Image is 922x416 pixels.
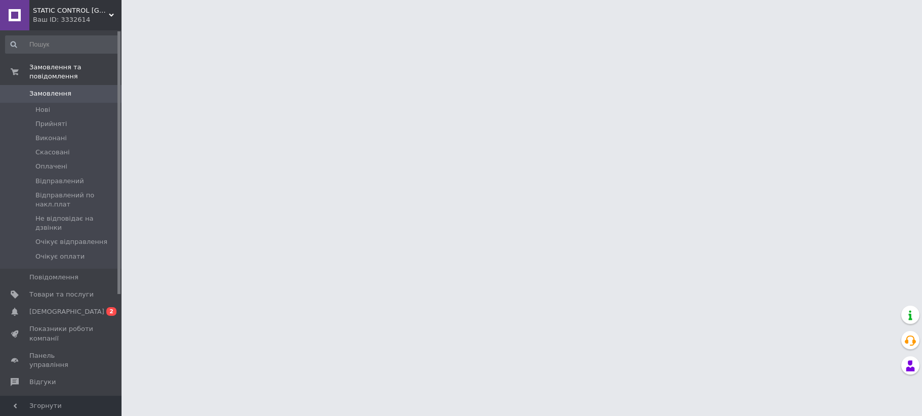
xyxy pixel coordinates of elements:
[35,148,70,157] span: Скасовані
[35,134,67,143] span: Виконані
[29,290,94,299] span: Товари та послуги
[35,162,67,171] span: Оплачені
[29,395,57,404] span: Покупці
[29,63,122,81] span: Замовлення та повідомлення
[35,214,118,232] span: Не відповідає на дзвінки
[35,119,67,129] span: Прийняті
[35,191,118,209] span: Відправлений по накл.плат
[33,15,122,24] div: Ваш ID: 3332614
[106,307,116,316] span: 2
[5,35,119,54] input: Пошук
[29,378,56,387] span: Відгуки
[29,89,71,98] span: Замовлення
[35,237,107,246] span: Очікує відправлення
[29,324,94,343] span: Показники роботи компанії
[29,273,78,282] span: Повідомлення
[35,177,84,186] span: Відправлений
[33,6,109,15] span: STATIC CONTROL UKRAINE (МАККОН)
[29,307,104,316] span: [DEMOGRAPHIC_DATA]
[35,252,85,261] span: Очікує оплати
[29,351,94,369] span: Панель управління
[35,105,50,114] span: Нові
